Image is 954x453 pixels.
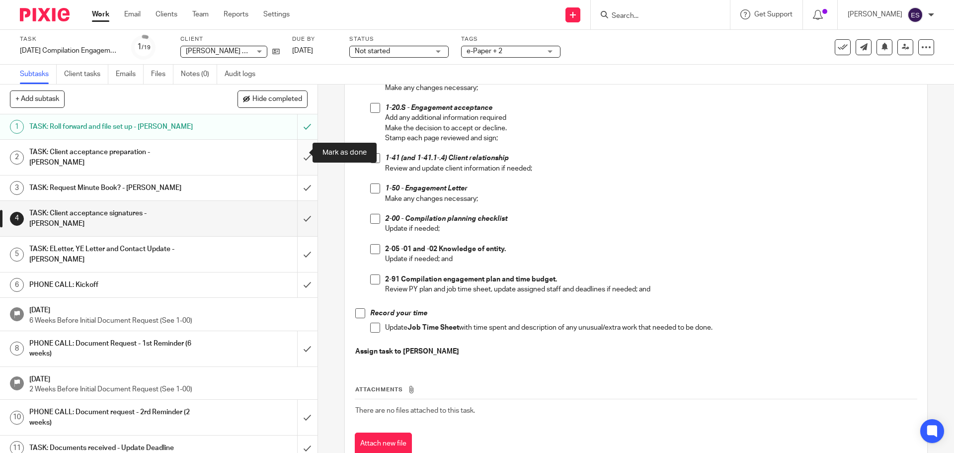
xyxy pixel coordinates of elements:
div: 4 [10,212,24,226]
div: 5 [10,248,24,262]
strong: Job Time Sheet [407,324,459,331]
em: 1-41 (and 1-41.1-.4) Client relationship [385,155,509,162]
label: Due by [292,35,337,43]
p: 2 Weeks Before Initial Document Request (See 1-00) [29,384,308,394]
div: 10 [10,411,24,425]
button: + Add subtask [10,91,65,107]
p: Make any changes necessary; [385,83,916,93]
div: 6 [10,278,24,292]
div: 2023-12-31 Compilation Engagement Acceptance - NO EMAIL [20,46,119,56]
a: Clients [156,9,177,19]
a: Notes (0) [181,65,217,84]
em: 1-50 - Engagement Letter [385,185,468,192]
p: Review PY plan and job time sheet, update assigned staff and deadlines if needed; and [385,284,916,294]
small: /19 [142,45,151,50]
div: 1 [10,120,24,134]
strong: Assign task to [PERSON_NAME] [355,348,459,355]
h1: PHONE CALL: Document request - 2rd Reminder (2 weeks) [29,405,201,430]
img: svg%3E [907,7,923,23]
div: [DATE] Compilation Engagement Acceptance - NO EMAIL [20,46,119,56]
label: Task [20,35,119,43]
a: Audit logs [225,65,263,84]
span: Get Support [754,11,793,18]
label: Status [349,35,449,43]
h1: TASK: Request Minute Book? - [PERSON_NAME] [29,181,201,195]
img: Pixie [20,8,70,21]
h1: TASK: Client acceptance preparation - [PERSON_NAME] [29,145,201,170]
div: 1 [137,41,151,53]
h1: TASK: Client acceptance signatures - [PERSON_NAME] [29,206,201,231]
span: Not started [355,48,390,55]
h1: [DATE] [29,303,308,315]
p: 6 Weeks Before Initial Document Request (See 1-00) [29,316,308,326]
p: Update if needed; and [385,254,916,264]
p: Make any changes necessary; [385,194,916,204]
a: Emails [116,65,144,84]
label: Client [180,35,280,43]
strong: 2-05 -01 and -02 Knowledge of entity. [385,246,506,253]
p: Stamp each page reviewed and sign; [385,133,916,143]
p: Update with time spent and description of any unusual/extra work that needed to be done. [385,323,916,333]
p: Review and update client information if needed; [385,164,916,174]
a: Team [192,9,209,19]
a: Reports [224,9,248,19]
strong: 2-91 Compilation engagement plan and time budget. [385,276,557,283]
div: 8 [10,342,24,356]
span: [PERSON_NAME] Welding Ltd. [186,48,280,55]
a: Files [151,65,173,84]
span: e-Paper + 2 [467,48,502,55]
span: There are no files attached to this task. [355,407,475,414]
a: Work [92,9,109,19]
a: Email [124,9,141,19]
p: Update if needed; [385,224,916,234]
h1: PHONE CALL: Document Request - 1st Reminder (6 weeks) [29,336,201,362]
p: Make the decision to accept or decline. [385,123,916,133]
span: Hide completed [252,95,302,103]
em: 2-00 - Compilation planning checklist [385,215,507,222]
span: Attachments [355,387,403,392]
input: Search [611,12,700,21]
em: 1-20.S - Engagement acceptance [385,104,492,111]
a: Settings [263,9,290,19]
h1: TASK: Roll forward and file set up - [PERSON_NAME] [29,119,201,134]
button: Hide completed [238,91,308,107]
p: [PERSON_NAME] [848,9,902,19]
a: Subtasks [20,65,57,84]
p: Add any additional information required [385,113,916,123]
h1: TASK: ELetter, YE Letter and Contact Update - [PERSON_NAME] [29,242,201,267]
span: [DATE] [292,47,313,54]
h1: PHONE CALL: Kickoff [29,277,201,292]
label: Tags [461,35,560,43]
div: 2 [10,151,24,165]
a: Client tasks [64,65,108,84]
em: Record your time [370,310,427,317]
h1: [DATE] [29,372,308,384]
div: 3 [10,181,24,195]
